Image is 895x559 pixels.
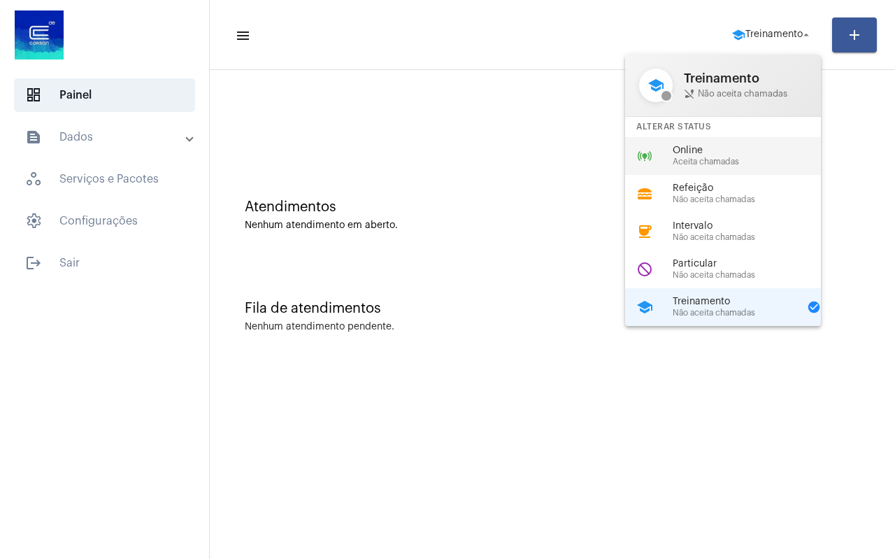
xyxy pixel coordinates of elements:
span: Não aceita chamadas [684,88,807,99]
mat-icon: phone_disabled [684,88,695,99]
span: Intervalo [673,221,832,232]
mat-icon: school [639,69,673,102]
div: Alterar Status [625,117,821,137]
span: Treinamento [673,297,799,307]
mat-icon: coffee [636,223,653,240]
mat-icon: online_prediction [636,148,653,164]
span: Treinamento [684,71,807,85]
span: Não aceita chamadas [673,309,799,318]
span: Não aceita chamadas [673,271,832,280]
span: Aceita chamadas [673,157,832,167]
mat-icon: lunch_dining [636,185,653,202]
span: Particular [673,259,832,269]
span: Online [673,146,832,156]
span: Refeição [673,183,832,194]
span: Não aceita chamadas [673,233,832,242]
mat-icon: school [636,299,653,316]
span: Não aceita chamadas [673,195,832,204]
mat-icon: check_circle [807,300,821,314]
mat-icon: do_not_disturb [636,261,653,278]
